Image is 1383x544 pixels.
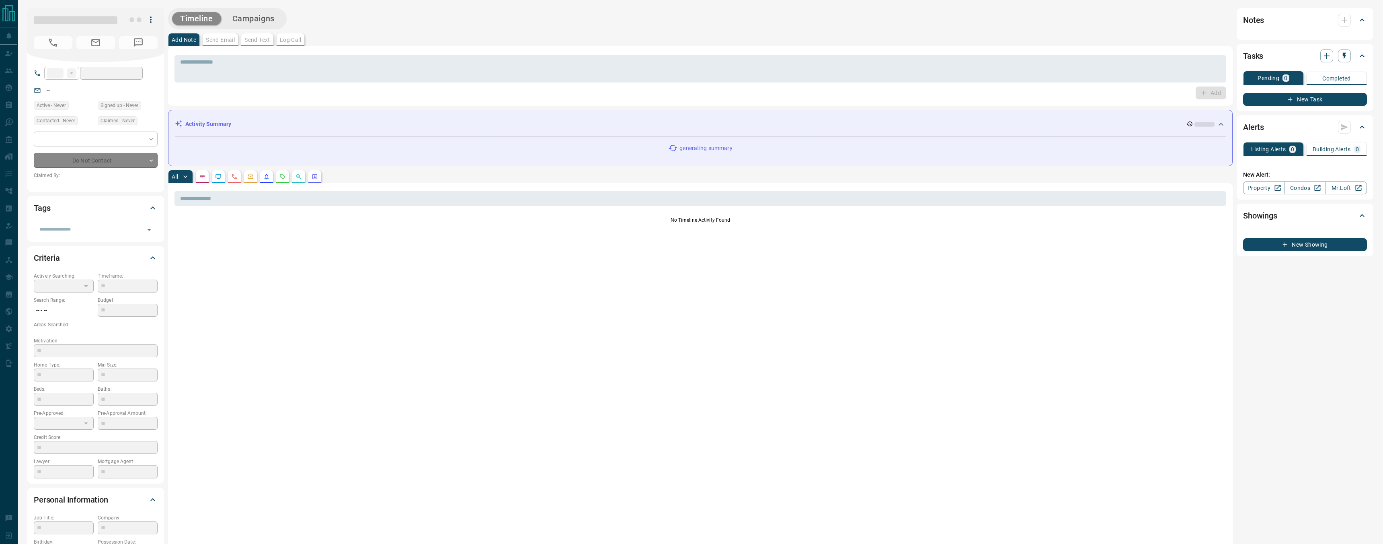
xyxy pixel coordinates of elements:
[1243,206,1367,225] div: Showings
[1284,181,1326,194] a: Condos
[98,385,158,393] p: Baths:
[34,248,158,268] div: Criteria
[101,101,138,109] span: Signed up - Never
[1356,146,1359,152] p: 0
[98,514,158,521] p: Company:
[1243,121,1264,134] h2: Alerts
[34,385,94,393] p: Beds:
[119,36,158,49] span: No Number
[172,12,221,25] button: Timeline
[224,12,283,25] button: Campaigns
[295,173,302,180] svg: Opportunities
[174,216,1226,224] p: No Timeline Activity Found
[185,120,231,128] p: Activity Summary
[1243,49,1263,62] h2: Tasks
[76,36,115,49] span: No Email
[34,304,94,317] p: -- - --
[34,337,158,344] p: Motivation:
[199,173,205,180] svg: Notes
[263,173,270,180] svg: Listing Alerts
[679,144,732,152] p: generating summary
[172,37,196,43] p: Add Note
[37,101,66,109] span: Active - Never
[1243,14,1264,27] h2: Notes
[1326,181,1367,194] a: Mr.Loft
[1243,117,1367,137] div: Alerts
[215,173,222,180] svg: Lead Browsing Activity
[1243,238,1367,251] button: New Showing
[34,458,94,465] p: Lawyer:
[34,321,158,328] p: Areas Searched:
[34,434,158,441] p: Credit Score:
[101,117,135,125] span: Claimed - Never
[98,458,158,465] p: Mortgage Agent:
[231,173,238,180] svg: Calls
[98,361,158,369] p: Min Size:
[34,297,94,304] p: Search Range:
[34,251,60,264] h2: Criteria
[1243,46,1367,66] div: Tasks
[1243,209,1277,222] h2: Showings
[98,297,158,304] p: Budget:
[1284,75,1287,81] p: 0
[1258,75,1279,81] p: Pending
[98,410,158,417] p: Pre-Approval Amount:
[34,202,50,214] h2: Tags
[144,224,155,235] button: Open
[37,117,75,125] span: Contacted - Never
[34,361,94,369] p: Home Type:
[1291,146,1294,152] p: 0
[34,198,158,218] div: Tags
[247,173,254,180] svg: Emails
[1313,146,1351,152] p: Building Alerts
[34,490,158,509] div: Personal Information
[98,272,158,280] p: Timeframe:
[34,410,94,417] p: Pre-Approved:
[1243,93,1367,106] button: New Task
[1322,76,1351,81] p: Completed
[1243,171,1367,179] p: New Alert:
[34,514,94,521] p: Job Title:
[1251,146,1286,152] p: Listing Alerts
[34,272,94,280] p: Actively Searching:
[34,36,72,49] span: No Number
[279,173,286,180] svg: Requests
[1243,181,1285,194] a: Property
[34,493,108,506] h2: Personal Information
[34,153,158,168] div: Do Not Contact
[175,117,1226,132] div: Activity Summary
[34,172,158,179] p: Claimed By:
[312,173,318,180] svg: Agent Actions
[172,174,178,179] p: All
[1243,10,1367,30] div: Notes
[47,87,50,93] a: --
